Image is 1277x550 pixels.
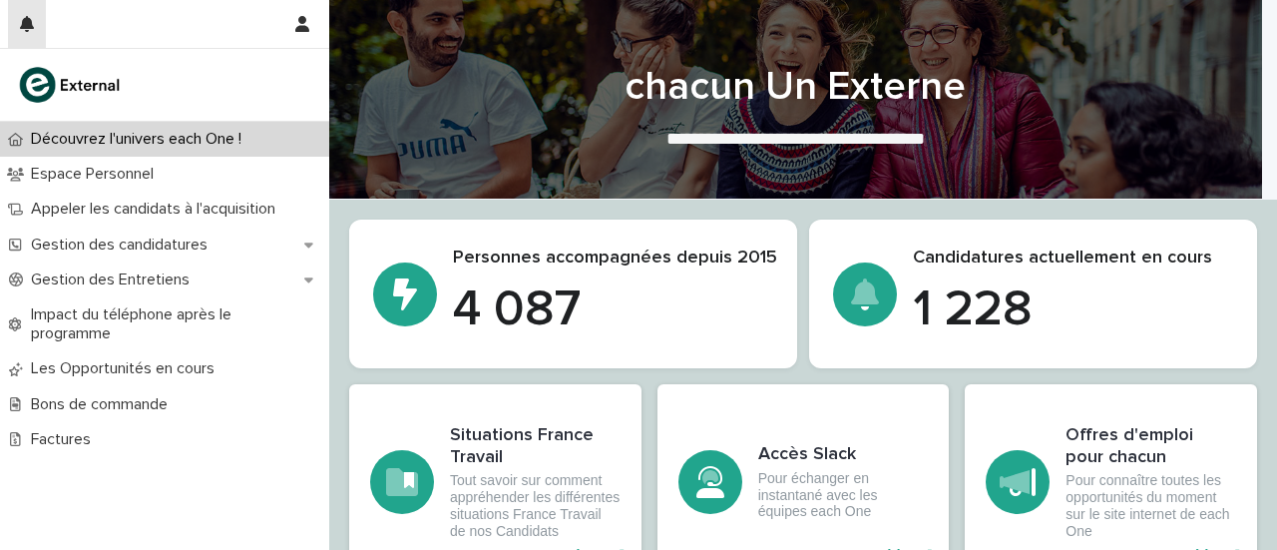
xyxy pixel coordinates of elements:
font: 1 228 [913,284,1033,335]
font: Factures [31,431,91,447]
font: Personnes accompagnées depuis 2015 [453,249,777,267]
font: Découvrez l'univers each One ! [31,131,241,147]
font: 4 087 [453,284,581,335]
font: Impact du téléphone après le programme [31,306,231,341]
font: Espace Personnel [31,166,154,182]
font: Bons de commande [31,396,168,412]
font: Candidatures actuellement en cours [913,249,1212,267]
font: Accès Slack [758,445,856,463]
img: bc51vvfgR2QLHU84CWIQ [16,65,126,105]
font: chacun Un Externe [625,67,966,107]
font: Pour échanger en instantané avec les équipes each One [758,470,878,520]
font: Gestion des candidatures [31,237,208,253]
font: Les Opportunités en cours [31,360,214,376]
font: Gestion des Entretiens [31,272,190,287]
font: Situations France Travail [450,426,594,466]
font: Appeler les candidats à l'acquisition [31,201,275,217]
font: Pour connaître toutes les opportunités du moment sur le site internet de each One [1065,472,1229,538]
font: Tout savoir sur comment appréhender les différentes situations France Travail de nos Candidats [450,472,620,538]
font: Offres d'emploi pour chacun [1065,426,1193,466]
